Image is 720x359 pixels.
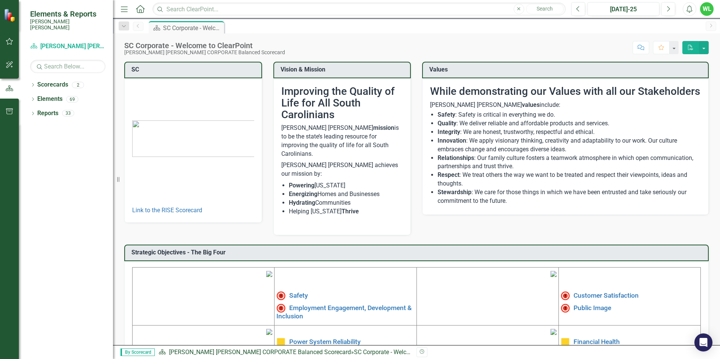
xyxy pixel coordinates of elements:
strong: Quality [438,120,456,127]
a: Financial Health [574,338,620,345]
a: Power System Reliability [289,338,361,345]
strong: mission [373,124,394,131]
img: mceclip1%20v4.png [266,271,272,277]
li: : We are honest, trustworthy, respectful and ethical. [438,128,701,137]
small: [PERSON_NAME] [PERSON_NAME] [30,18,105,31]
img: Caution [276,338,285,347]
img: High Alert [276,291,285,300]
strong: Thrive [342,208,359,215]
li: : We care for those things in which we have been entrusted and take seriously our commitment to t... [438,188,701,205]
h2: While demonstrating our Values with all our Stakeholders [430,86,701,97]
li: : We deliver reliable and affordable products and services. [438,119,701,128]
strong: Integrity [438,128,460,135]
img: High Alert [561,291,570,300]
a: [PERSON_NAME] [PERSON_NAME] CORPORATE Balanced Scorecard [169,348,351,356]
input: Search ClearPoint... [153,3,566,16]
strong: Energizing [289,190,317,198]
h3: Strategic Objectives - The Big Four [131,249,704,256]
a: Scorecards [37,81,68,89]
button: WL [700,2,714,16]
strong: Innovation [438,137,466,144]
a: Employment Engagement, Development & Inclusion [276,304,412,319]
div: [PERSON_NAME] [PERSON_NAME] CORPORATE Balanced Scorecard [124,50,285,55]
p: [PERSON_NAME] [PERSON_NAME] is to be the state’s leading resource for improving the quality of li... [281,124,403,160]
div: [DATE]-25 [590,5,657,14]
a: Link to the RISE Scorecard [132,207,202,214]
img: ClearPoint Strategy [4,9,17,22]
div: SC Corporate - Welcome to ClearPoint [354,348,454,356]
p: [PERSON_NAME] [PERSON_NAME] include: [430,101,701,110]
div: 33 [62,110,74,117]
strong: values [522,101,540,108]
div: » [159,348,411,357]
img: Not Meeting Target [276,304,285,313]
li: [US_STATE] [289,181,403,190]
h3: SC [131,66,258,73]
strong: Safety [438,111,455,118]
strong: Stewardship [438,189,471,196]
div: 2 [72,82,84,88]
h3: Values [429,66,704,73]
img: Caution [561,338,570,347]
img: mceclip3%20v3.png [266,329,272,335]
h3: Vision & Mission [281,66,407,73]
span: By Scorecard [121,348,155,356]
a: Reports [37,109,58,118]
h2: Improving the Quality of Life for All South Carolinians [281,86,403,120]
li: : We apply visionary thinking, creativity and adaptability to our work. Our culture embraces chan... [438,137,701,154]
button: [DATE]-25 [587,2,659,16]
strong: Hydrating [289,199,315,206]
div: Open Intercom Messenger [694,333,712,351]
img: Not Meeting Target [561,304,570,313]
a: Safety [289,292,308,299]
a: Elements [37,95,63,103]
div: 69 [66,96,78,102]
li: : Our family culture fosters a teamwork atmosphere in which open communication, partnerships and ... [438,154,701,171]
p: [PERSON_NAME] [PERSON_NAME] achieves our mission by: [281,160,403,180]
a: Customer Satisfaction [574,292,639,299]
a: Public Image [574,304,611,311]
li: : Safety is critical in everything we do. [438,111,701,119]
li: Helping [US_STATE] [289,207,403,216]
span: Search [537,6,553,12]
strong: Respect [438,171,459,178]
li: : We treat others the way we want to be treated and respect their viewpoints, ideas and thoughts. [438,171,701,188]
input: Search Below... [30,60,105,73]
li: Homes and Businesses [289,190,403,199]
a: [PERSON_NAME] [PERSON_NAME] CORPORATE Balanced Scorecard [30,42,105,51]
strong: Relationships [438,154,474,161]
img: mceclip2%20v3.png [551,271,557,277]
img: mceclip4.png [551,329,557,335]
span: Elements & Reports [30,9,105,18]
li: Communities [289,199,403,207]
strong: Powering [289,182,314,189]
div: SC Corporate - Welcome to ClearPoint [124,41,285,50]
div: SC Corporate - Welcome to ClearPoint [163,23,222,33]
button: Search [526,4,564,14]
